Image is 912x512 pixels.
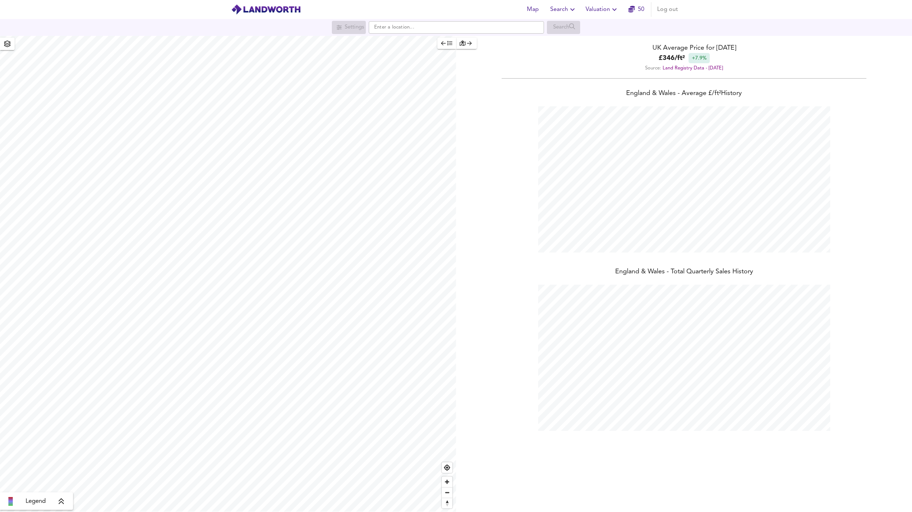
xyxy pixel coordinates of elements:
a: Land Registry Data - [DATE] [663,66,723,71]
button: Find my location [442,462,452,473]
button: Zoom in [442,477,452,487]
span: Log out [657,4,678,15]
img: logo [231,4,301,15]
div: +7.9% [689,53,710,63]
div: UK Average Price for [DATE] [456,43,912,53]
a: 50 [628,4,644,15]
span: Legend [26,497,46,506]
button: Search [547,2,580,17]
span: Valuation [586,4,619,15]
input: Enter a location... [369,21,544,34]
div: England & Wales - Average £/ ft² History [456,89,912,99]
div: Search for a location first or explore the map [332,21,366,34]
button: Map [521,2,544,17]
div: Source: [456,63,912,73]
button: Reset bearing to north [442,498,452,508]
button: Zoom out [442,487,452,498]
button: 50 [625,2,648,17]
b: £ 346 / ft² [659,53,685,63]
div: England & Wales - Total Quarterly Sales History [456,267,912,277]
span: Search [550,4,577,15]
button: Log out [654,2,681,17]
iframe: Intercom live chat [878,487,896,505]
span: Reset bearing to north [442,498,452,508]
button: Valuation [583,2,622,17]
span: Map [524,4,541,15]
